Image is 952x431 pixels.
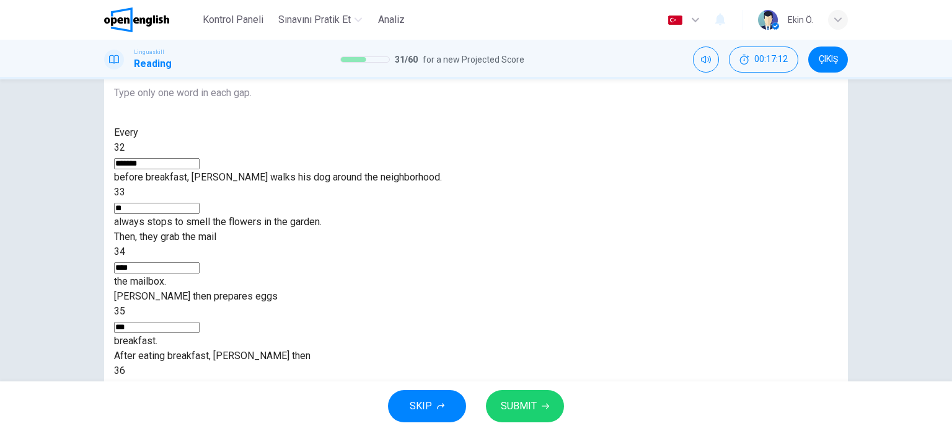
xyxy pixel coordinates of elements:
span: always stops to smell the flowers in the garden. [114,216,322,228]
button: ÇIKIŞ [808,47,848,73]
span: Every [114,127,138,138]
span: 34 [114,246,125,257]
img: OpenEnglish logo [104,7,169,32]
button: Kontrol Paneli [198,9,268,31]
span: Analiz [378,12,405,27]
img: tr [668,16,683,25]
div: Hide [729,47,798,73]
a: OpenEnglish logo [104,7,198,32]
span: breakfast. [114,335,157,347]
span: Sınavını Pratik Et [278,12,351,27]
div: Mute [693,47,719,73]
span: Linguaskill [134,48,164,56]
span: 35 [114,305,125,317]
span: SUBMIT [501,398,537,415]
span: for a new Projected Score [423,52,524,67]
button: Analiz [372,9,412,31]
span: After eating breakfast, [PERSON_NAME] then [114,350,311,362]
span: Type only one word in each gap. [114,86,442,100]
span: the mailbox. [114,275,166,287]
span: ÇIKIŞ [819,55,838,64]
div: Ekin Ö. [788,12,813,27]
span: [PERSON_NAME] then prepares eggs [114,290,278,302]
button: SUBMIT [486,390,564,422]
span: SKIP [410,398,432,415]
span: before breakfast, [PERSON_NAME] walks his dog around the neighborhood. [114,171,442,183]
button: 00:17:12 [729,47,798,73]
span: Then, they grab the mail [114,231,216,242]
span: 33 [114,186,125,198]
button: Sınavını Pratik Et [273,9,367,31]
img: Profile picture [758,10,778,30]
span: 32 [114,141,125,153]
button: SKIP [388,390,466,422]
span: 36 [114,365,125,376]
span: 00:17:12 [754,55,788,64]
h1: Reading [134,56,172,71]
span: 31 / 60 [395,52,418,67]
span: Kontrol Paneli [203,12,263,27]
